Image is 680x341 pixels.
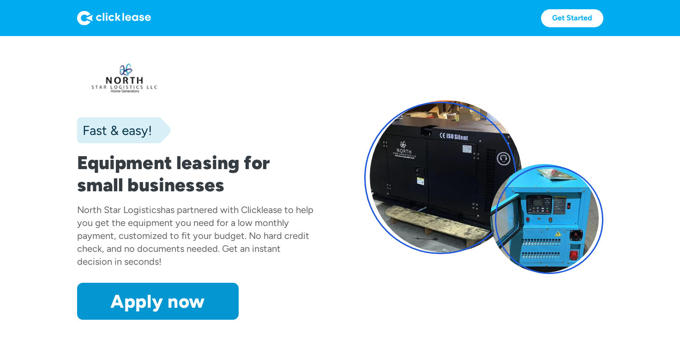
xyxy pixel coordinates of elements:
a: Get Started [541,9,603,27]
a: Apply now [77,283,239,320]
h1: Equipment leasing for small businesses [77,152,316,196]
div: Fast & easy! [77,121,152,140]
div: has partnered with Clicklease to help you get the equipment you need for a low monthly payment, c... [77,204,313,267]
img: Logo [77,11,151,25]
div: North Star Logistics [77,204,161,215]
